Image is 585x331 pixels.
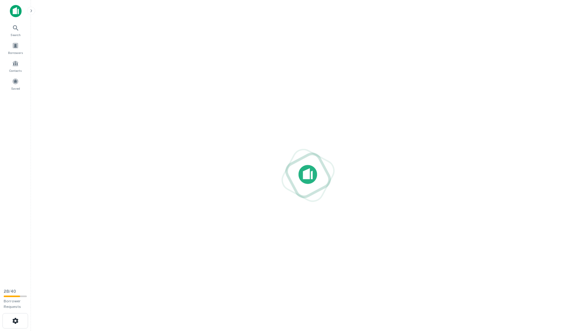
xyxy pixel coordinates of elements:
span: Borrower Requests [4,299,21,309]
span: Search [10,32,21,37]
a: Search [2,22,29,39]
a: Borrowers [2,40,29,56]
span: Borrowers [8,50,23,55]
span: 28 / 40 [4,289,16,294]
img: capitalize-icon.png [10,5,22,17]
a: Contacts [2,58,29,74]
a: Saved [2,76,29,92]
span: Contacts [9,68,22,73]
span: Saved [11,86,20,91]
